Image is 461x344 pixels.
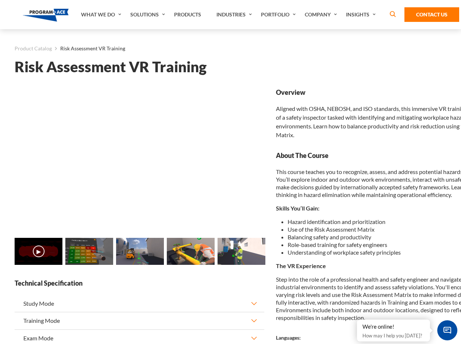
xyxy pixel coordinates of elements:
[116,238,164,265] img: Risk Assessment VR Training - Preview 2
[52,44,125,53] li: Risk Assessment VR Training
[65,238,113,265] img: Risk Assessment VR Training - Preview 1
[15,44,52,53] a: Product Catalog
[15,238,62,265] img: Risk Assessment VR Training - Video 0
[362,331,424,340] p: How may I help you [DATE]?
[15,88,264,228] iframe: Risk Assessment VR Training - Video 0
[362,323,424,331] div: We're online!
[437,320,457,340] span: Chat Widget
[15,279,264,288] strong: Technical Specification
[276,335,301,341] strong: Languages:
[404,7,459,22] a: Contact Us
[23,9,69,22] img: Program-Ace
[15,295,264,312] button: Study Mode
[218,238,265,265] img: Risk Assessment VR Training - Preview 4
[167,238,215,265] img: Risk Assessment VR Training - Preview 3
[15,312,264,329] button: Training Mode
[33,246,45,257] button: ▶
